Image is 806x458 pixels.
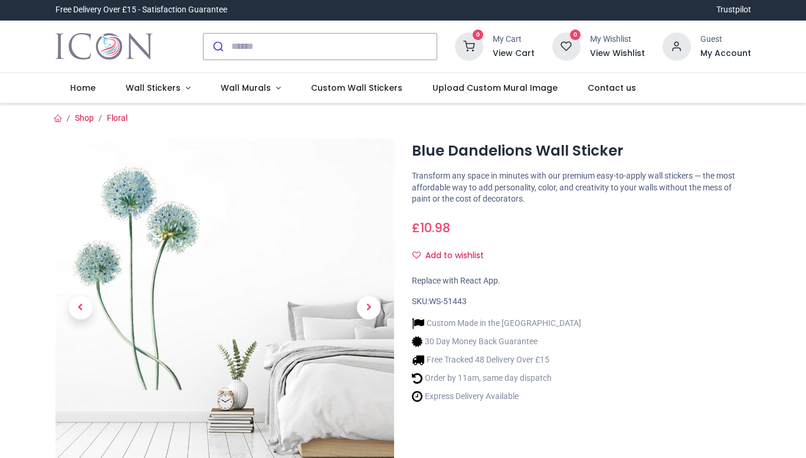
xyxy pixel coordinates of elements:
[429,296,467,306] span: WS-51443
[412,219,450,236] span: £
[700,48,751,60] a: My Account
[357,296,381,319] span: Next
[70,82,96,94] span: Home
[570,29,581,41] sup: 0
[590,34,645,45] div: My Wishlist
[69,296,93,319] span: Previous
[412,372,581,384] li: Order by 11am, same day dispatch
[55,189,106,426] a: Previous
[493,48,535,60] a: View Cart
[412,141,751,161] h1: Blue Dandelions Wall Sticker
[412,246,494,266] button: Add to wishlistAdd to wishlist
[75,113,94,123] a: Shop
[412,170,751,205] p: Transform any space in minutes with our premium easy-to-apply wall stickers — the most affordable...
[412,390,581,403] li: Express Delivery Available
[420,219,450,236] span: 10.98
[412,296,751,308] div: SKU:
[111,73,206,104] a: Wall Stickers
[473,29,484,41] sup: 0
[433,82,558,94] span: Upload Custom Mural Image
[455,41,483,50] a: 0
[716,4,751,16] a: Trustpilot
[588,82,636,94] span: Contact us
[493,34,535,45] div: My Cart
[55,4,227,16] div: Free Delivery Over £15 - Satisfaction Guarantee
[700,34,751,45] div: Guest
[343,189,394,426] a: Next
[412,354,581,366] li: Free Tracked 48 Delivery Over £15
[107,113,127,123] a: Floral
[204,34,231,60] button: Submit
[221,82,271,94] span: Wall Murals
[311,82,402,94] span: Custom Wall Stickers
[412,317,581,330] li: Custom Made in the [GEOGRAPHIC_DATA]
[412,251,421,259] i: Add to wishlist
[55,30,153,63] a: Logo of Icon Wall Stickers
[412,275,751,287] div: Replace with React App.
[590,48,645,60] a: View Wishlist
[552,41,581,50] a: 0
[55,30,153,63] img: Icon Wall Stickers
[412,335,581,348] li: 30 Day Money Back Guarantee
[205,73,296,104] a: Wall Murals
[126,82,181,94] span: Wall Stickers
